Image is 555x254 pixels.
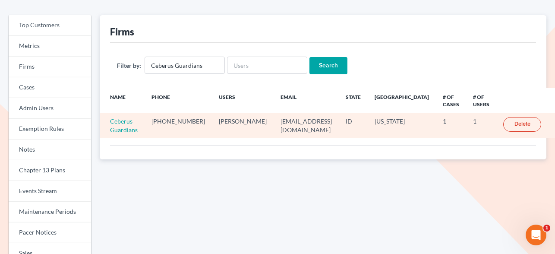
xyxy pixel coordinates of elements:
a: Chapter 13 Plans [9,160,91,181]
td: [PERSON_NAME] [212,113,274,138]
a: Events Stream [9,181,91,202]
td: 1 [436,113,466,138]
a: Ceberus Guardians [110,117,138,133]
span: 1 [543,225,550,232]
a: Exemption Rules [9,119,91,140]
a: Maintenance Periods [9,202,91,222]
th: # of Cases [436,88,466,113]
td: [EMAIL_ADDRESS][DOMAIN_NAME] [274,113,339,138]
a: Delete [503,117,541,132]
a: Notes [9,140,91,160]
th: Name [100,88,145,113]
a: Pacer Notices [9,222,91,243]
a: Firms [9,57,91,77]
input: Users [227,57,307,74]
a: Cases [9,77,91,98]
div: Firms [110,25,134,38]
th: Email [274,88,339,113]
a: Top Customers [9,15,91,36]
th: Phone [145,88,212,113]
th: Users [212,88,274,113]
th: State [339,88,368,113]
iframe: Intercom live chat [526,225,546,245]
input: Search [309,57,347,74]
label: Filter by: [117,61,141,70]
td: [US_STATE] [368,113,436,138]
td: [PHONE_NUMBER] [145,113,212,138]
td: 1 [466,113,496,138]
input: Firm Name [145,57,225,74]
th: [GEOGRAPHIC_DATA] [368,88,436,113]
a: Admin Users [9,98,91,119]
a: Metrics [9,36,91,57]
td: ID [339,113,368,138]
th: # of Users [466,88,496,113]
